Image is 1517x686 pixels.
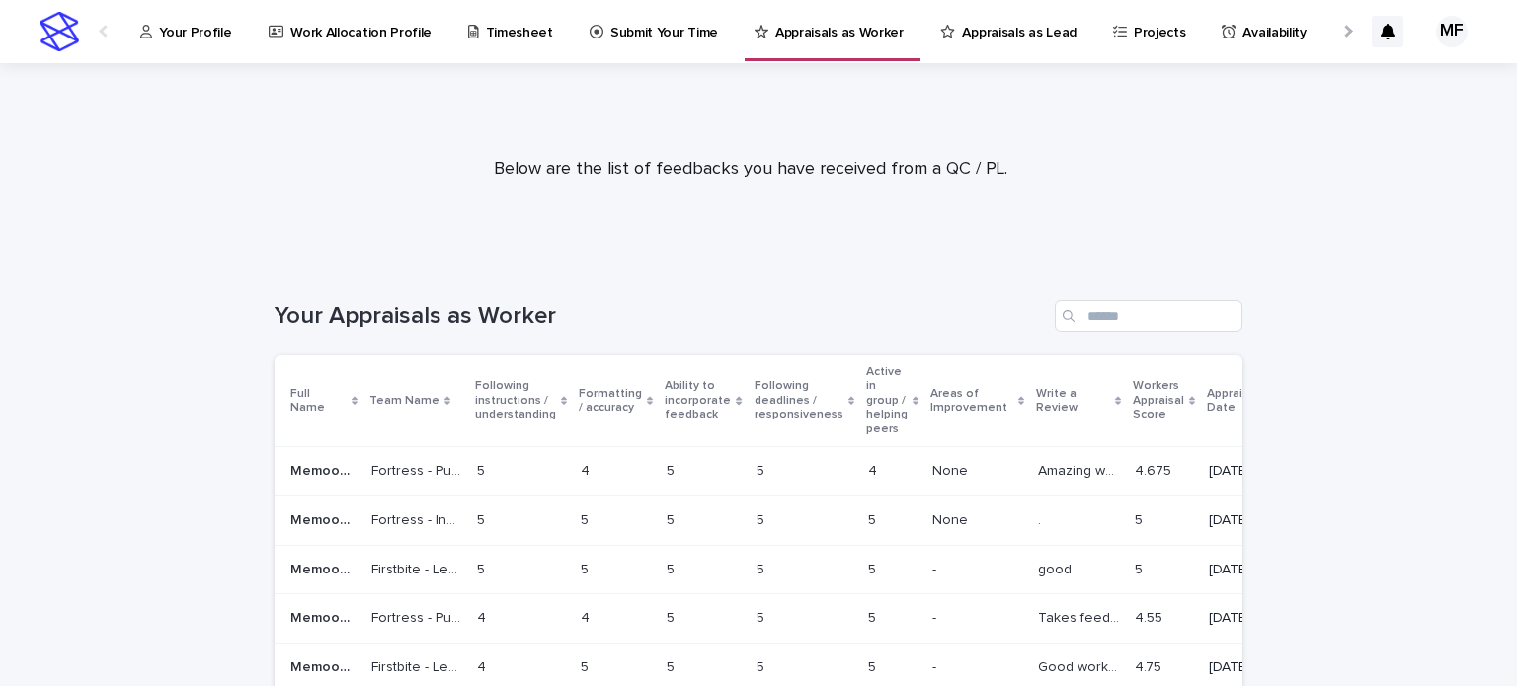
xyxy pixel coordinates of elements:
tr: Memoona FatimaMemoona Fatima Firstbite - Lead GenFirstbite - Lead Gen 55 55 55 55 55 -- goodgood ... [275,545,1302,594]
p: 5 [667,606,679,627]
p: 4 [581,459,594,480]
p: 5 [667,508,679,529]
p: Memoona Fatima [290,558,359,578]
p: 4 [868,459,881,480]
p: . [1038,508,1045,529]
p: 5 [868,606,880,627]
p: 5 [581,655,593,676]
img: stacker-logo-s-only.png [40,12,79,51]
p: Following deadlines / responsiveness [755,375,843,425]
p: 5 [1135,558,1147,578]
p: [DATE] [1209,659,1269,676]
p: Memoona Fatima [290,606,359,627]
p: Fortress - Pull Daily Reports [371,606,465,627]
p: 5 [477,459,489,480]
p: [DATE] [1209,610,1269,627]
p: good [1038,558,1076,578]
tr: Memoona FatimaMemoona Fatima Fortress - Independent Living - Monthly ReportsFortress - Independen... [275,495,1302,545]
p: 4 [477,655,490,676]
p: 4 [477,606,490,627]
p: 5 [757,558,768,578]
p: Amazing work [1038,459,1123,480]
p: 5 [868,508,880,529]
p: Ability to incorporate feedback [665,375,731,425]
p: 4 [581,606,594,627]
p: None [932,459,972,480]
p: Memoona Fatima [290,508,359,529]
p: 5 [757,606,768,627]
p: - [932,655,940,676]
div: MF [1436,16,1468,47]
p: Firstbite - Lead Gen [371,558,465,578]
p: 5 [477,558,489,578]
p: Takes feedback positively and implements [1038,606,1123,627]
p: [DATE] [1209,512,1269,529]
p: Fortress - Pull Daily Reports [371,459,465,480]
p: Memoona Fatima [290,459,359,480]
p: 5 [477,508,489,529]
p: Workers Appraisal Score [1133,375,1184,425]
p: 5 [757,508,768,529]
p: Following instructions / understanding [475,375,556,425]
p: Firstbite - Lead Gen [371,655,465,676]
input: Search [1055,300,1242,332]
p: 4.55 [1135,606,1166,627]
p: Full Name [290,383,347,419]
p: Memoona Fatima [290,655,359,676]
p: - [932,558,940,578]
p: 5 [581,508,593,529]
p: - [932,606,940,627]
p: Areas of Improvement [930,383,1013,419]
p: Write a Review [1036,383,1110,419]
p: Appraisal Date [1207,383,1258,419]
h1: Your Appraisals as Worker [275,302,1047,331]
p: 4.675 [1135,459,1175,480]
p: 5 [868,558,880,578]
p: 5 [581,558,593,578]
p: 5 [667,655,679,676]
tr: Memoona FatimaMemoona Fatima Fortress - Pull Daily ReportsFortress - Pull Daily Reports 44 44 55 ... [275,594,1302,644]
tr: Memoona FatimaMemoona Fatima Fortress - Pull Daily ReportsFortress - Pull Daily Reports 55 44 55 ... [275,446,1302,495]
p: Active in group / helping peers [866,361,908,440]
p: 5 [667,558,679,578]
p: Team Name [369,390,439,412]
p: Below are the list of feedbacks you have received from a QC / PL. [356,159,1146,181]
p: 5 [757,655,768,676]
p: Good work quality, catching on fast [1038,655,1123,676]
p: [DATE] [1209,562,1269,578]
p: 5 [757,459,768,480]
p: [DATE] [1209,463,1269,480]
p: 5 [1135,508,1147,529]
p: 4.75 [1135,655,1165,676]
p: None [932,508,972,529]
p: 5 [667,459,679,480]
p: 5 [868,655,880,676]
p: Formatting / accuracy [579,383,642,419]
p: Fortress - Independent Living - Monthly Reports [371,508,465,529]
